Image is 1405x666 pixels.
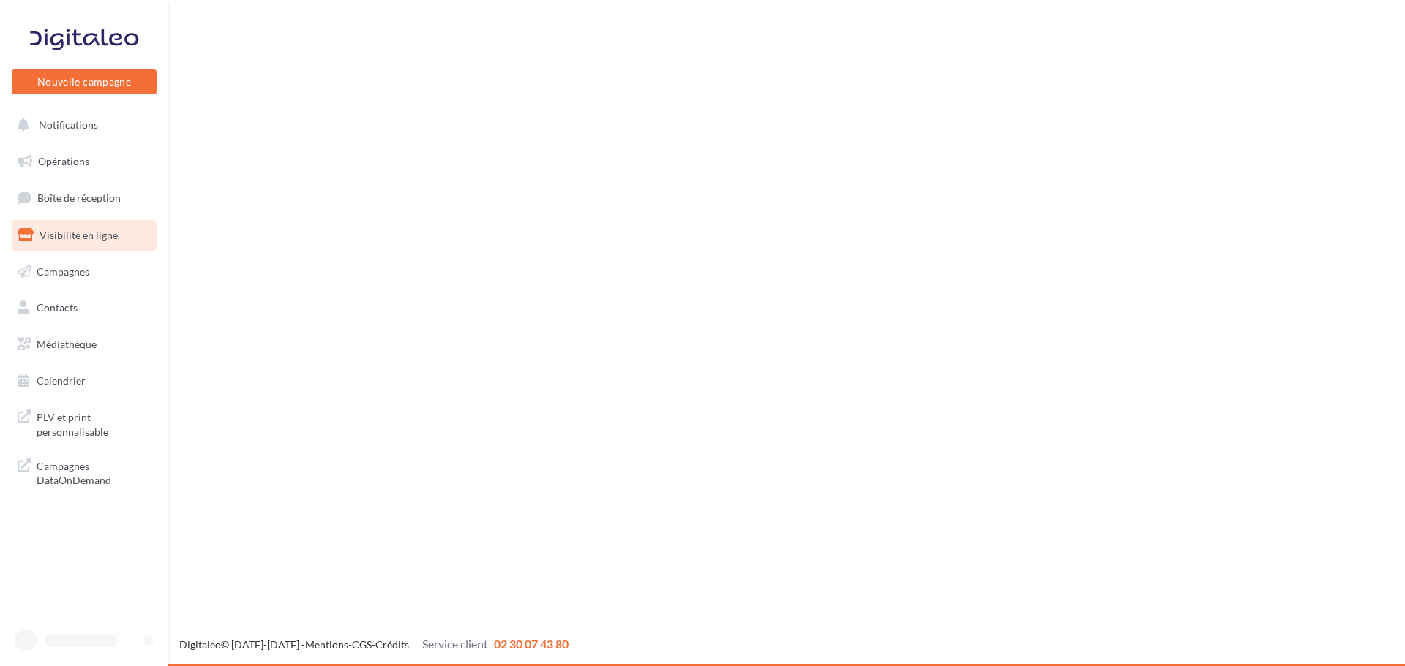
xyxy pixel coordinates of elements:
[40,229,118,241] span: Visibilité en ligne
[39,118,98,131] span: Notifications
[375,638,409,651] a: Crédits
[179,638,569,651] span: © [DATE]-[DATE] - - -
[494,637,569,651] span: 02 30 07 43 80
[12,69,157,94] button: Nouvelle campagne
[37,338,97,350] span: Médiathèque
[9,450,160,493] a: Campagnes DataOnDemand
[9,329,160,360] a: Médiathèque
[9,146,160,177] a: Opérations
[37,456,151,488] span: Campagnes DataOnDemand
[9,292,160,323] a: Contacts
[422,637,488,651] span: Service client
[38,155,89,167] span: Opérations
[9,257,160,287] a: Campagnes
[179,638,221,651] a: Digitaleo
[9,401,160,444] a: PLV et print personnalisable
[37,192,121,204] span: Boîte de réception
[9,110,154,140] button: Notifications
[37,301,78,314] span: Contacts
[9,366,160,396] a: Calendrier
[9,220,160,251] a: Visibilité en ligne
[37,265,89,277] span: Campagnes
[37,407,151,439] span: PLV et print personnalisable
[352,638,372,651] a: CGS
[37,374,86,387] span: Calendrier
[9,182,160,213] a: Boîte de réception
[305,638,348,651] a: Mentions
